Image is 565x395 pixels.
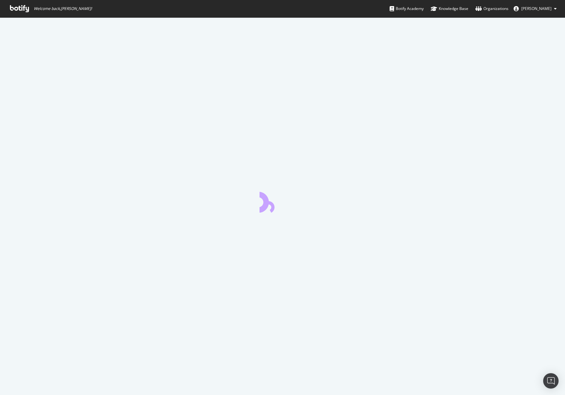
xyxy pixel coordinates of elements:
[431,5,468,12] div: Knowledge Base
[260,189,306,213] div: animation
[543,373,559,389] div: Open Intercom Messenger
[390,5,424,12] div: Botify Academy
[34,6,92,11] span: Welcome back, [PERSON_NAME] !
[508,4,562,14] button: [PERSON_NAME]
[521,6,552,11] span: Thibaud Collignon
[475,5,508,12] div: Organizations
